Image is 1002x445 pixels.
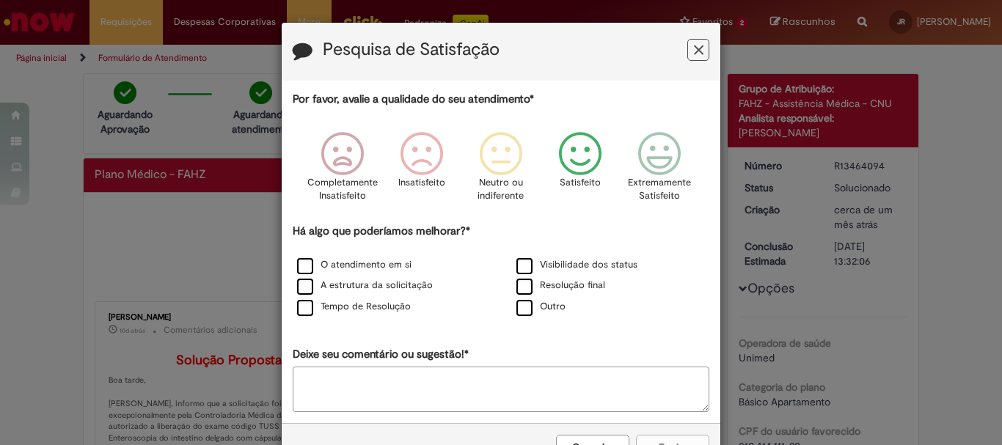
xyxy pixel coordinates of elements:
[516,258,637,272] label: Visibilidade dos status
[464,121,538,221] div: Neutro ou indiferente
[293,347,469,362] label: Deixe seu comentário ou sugestão!*
[384,121,459,221] div: Insatisfeito
[622,121,697,221] div: Extremamente Satisfeito
[516,279,605,293] label: Resolução final
[516,300,566,314] label: Outro
[307,176,378,203] p: Completamente Insatisfeito
[475,176,527,203] p: Neutro ou indiferente
[297,279,433,293] label: A estrutura da solicitação
[304,121,379,221] div: Completamente Insatisfeito
[560,176,601,190] p: Satisfeito
[297,300,411,314] label: Tempo de Resolução
[628,176,691,203] p: Extremamente Satisfeito
[398,176,445,190] p: Insatisfeito
[323,40,500,59] label: Pesquisa de Satisfação
[293,92,534,107] label: Por favor, avalie a qualidade do seu atendimento*
[293,224,709,318] div: Há algo que poderíamos melhorar?*
[297,258,412,272] label: O atendimento em si
[543,121,618,221] div: Satisfeito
